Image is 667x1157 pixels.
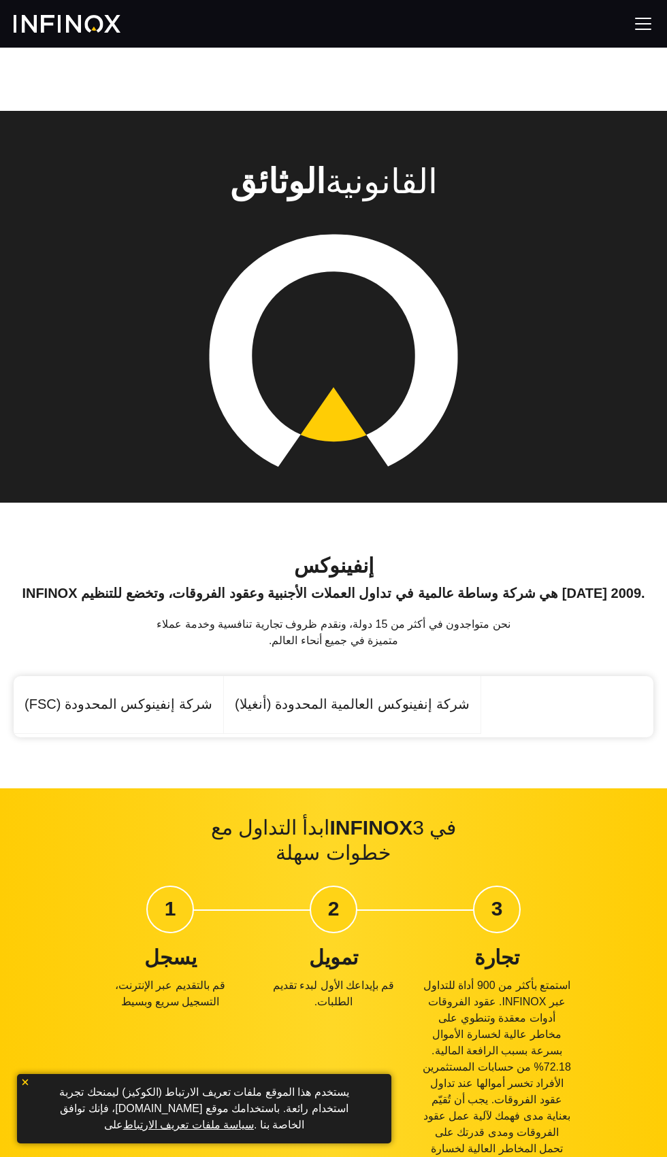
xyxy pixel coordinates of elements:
font: INFINOX [329,816,412,839]
font: INFINOX هي شركة وساطة عالمية في تداول العملات الأجنبية وعقود الفروقات، وتخضع للتنظيم [DATE] 2009. [22,586,645,601]
font: تجارة [474,946,519,969]
a: سياسة ملفات تعريف الارتباط [123,1119,254,1130]
font: الخاصة بنا . [254,1119,304,1130]
font: إنفينوكس [294,554,374,577]
font: 1 [165,897,176,920]
font: يسجل [144,946,197,969]
font: قم بالتقديم عبر الإنترنت، التسجيل سريع وبسيط [115,979,225,1007]
font: 3 [491,897,503,920]
font: شركة إنفينوكس العالمية المحدودة (أنغيلا) [235,697,470,711]
font: القانونية [325,163,438,201]
font: في 3 خطوات سهلة [276,816,456,864]
font: الوثائق [230,163,325,201]
font: 2 [328,897,340,920]
font: ابدأ التداول مع [211,816,330,839]
img: أيقونة الإغلاق الصفراء [20,1077,30,1087]
font: يستخدم هذا الموقع ملفات تعريف الارتباط (الكوكيز) ليمنحك تجربة استخدام رائعة. باستخدامك موقع [DOMA... [59,1086,348,1130]
font: نحن متواجدون في أكثر من 15 دولة، ونقدم ظروف تجارية تنافسية وخدمة عملاء متميزة في جميع أنحاء العالم. [157,618,510,646]
font: شركة إنفينوكس المحدودة (FSC) [25,697,212,711]
font: قم بإيداعك الأول لبدء تقديم الطلبات. [273,979,395,1007]
font: تمويل [309,946,358,969]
